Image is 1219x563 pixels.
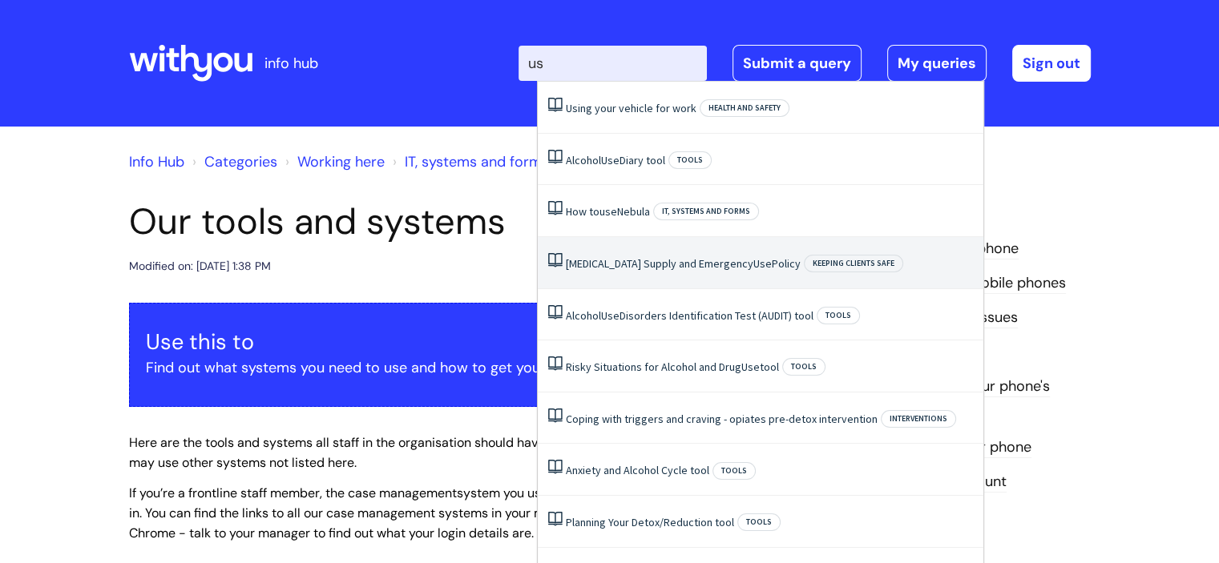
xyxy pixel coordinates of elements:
[733,45,862,82] a: Submit a query
[817,307,860,324] span: Tools
[782,358,825,376] span: Tools
[129,256,271,276] div: Modified on: [DATE] 1:38 PM
[601,308,620,323] span: Use
[146,329,745,355] h3: Use this to
[753,256,772,271] span: Use
[519,45,1091,82] div: | -
[129,152,184,171] a: Info Hub
[741,360,760,374] span: Use
[566,308,813,323] a: AlcoholUseDisorders Identification Test (AUDIT) tool
[297,152,385,171] a: Working here
[566,463,709,477] a: Anxiety and Alcohol Cycle tool
[188,149,277,175] li: Solution home
[566,360,779,374] a: Risky Situations for Alcohol and DrugUsetool
[519,46,707,81] input: Search
[881,410,956,428] span: Interventions
[405,152,549,171] a: IT, systems and forms
[599,204,617,219] span: use
[129,485,759,541] span: system you use will depend on which service you’re in. You can find the links to all our case man...
[700,99,789,117] span: Health and safety
[204,152,277,171] a: Categories
[668,151,712,169] span: Tools
[712,462,756,480] span: Tools
[653,203,759,220] span: IT, systems and forms
[1012,45,1091,82] a: Sign out
[566,412,878,426] a: Coping with triggers and craving - opiates pre-detox intervention
[804,255,903,272] span: Keeping clients safe
[566,256,801,271] a: [MEDICAL_DATA] Supply and EmergencyUsePolicy
[129,200,762,243] h1: Our tools and systems
[566,153,665,167] a: AlcoholUseDiary tool
[566,515,734,529] a: Planning Your Detox/Reduction tool
[566,204,650,219] a: How touseNebula
[566,101,696,115] a: Using your vehicle for work
[281,149,385,175] li: Working here
[737,513,781,531] span: Tools
[129,434,748,471] span: Here are the tools and systems all staff in the organisation should have access to. Your service ...
[601,153,620,167] span: Use
[887,45,987,82] a: My queries
[389,149,549,175] li: IT, systems and forms
[129,485,457,501] span: If you’re a frontline staff member, the case management
[146,355,745,380] p: Find out what systems you need to use and how to get your login details.
[264,50,318,76] p: info hub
